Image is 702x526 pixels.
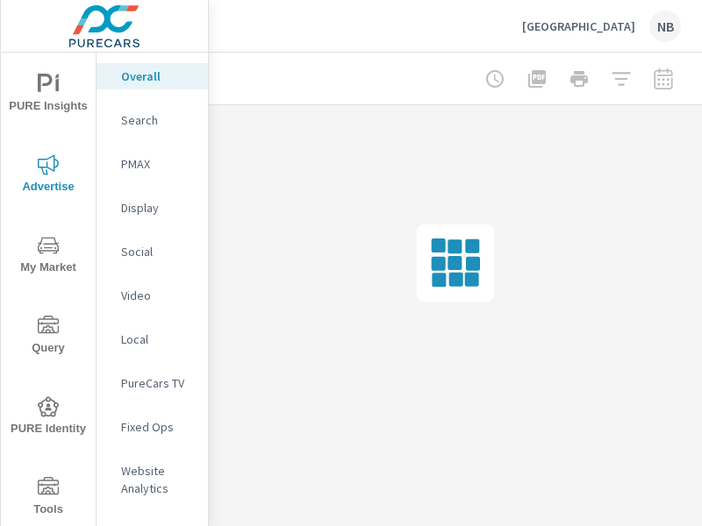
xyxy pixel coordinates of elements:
span: Tools [6,477,90,520]
p: [GEOGRAPHIC_DATA] [522,18,635,34]
span: Advertise [6,154,90,197]
p: Website Analytics [121,462,194,497]
div: NB [649,11,681,42]
p: Local [121,331,194,348]
span: My Market [6,235,90,278]
div: Display [97,195,208,221]
span: PURE Identity [6,396,90,439]
div: Fixed Ops [97,414,208,440]
div: Overall [97,63,208,89]
span: PURE Insights [6,74,90,117]
p: Fixed Ops [121,418,194,436]
div: PureCars TV [97,370,208,396]
div: Website Analytics [97,458,208,501]
div: Local [97,326,208,352]
p: PMAX [121,155,194,173]
p: Search [121,111,194,129]
div: Search [97,107,208,133]
div: Video [97,282,208,309]
p: Display [121,199,194,217]
p: Overall [121,68,194,85]
p: Social [121,243,194,260]
p: PureCars TV [121,374,194,392]
div: Social [97,238,208,265]
div: PMAX [97,151,208,177]
span: Query [6,316,90,359]
p: Video [121,287,194,304]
